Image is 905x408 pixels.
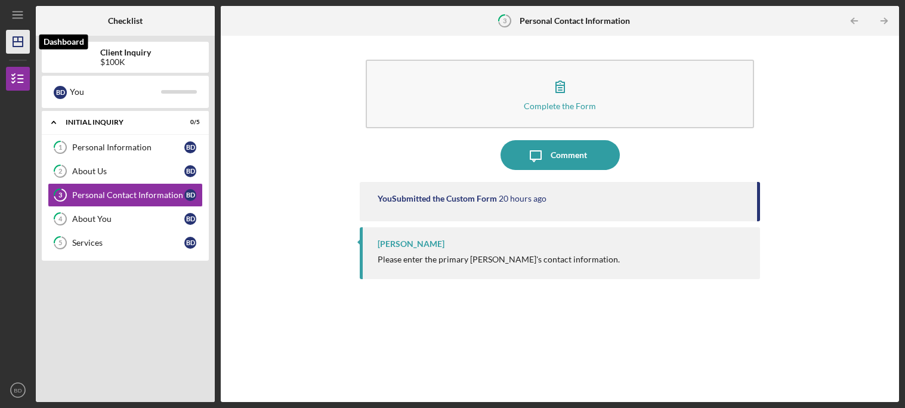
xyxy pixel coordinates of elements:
[184,189,196,201] div: B D
[378,194,497,203] div: You Submitted the Custom Form
[520,16,630,26] b: Personal Contact Information
[54,86,67,99] div: B D
[184,237,196,249] div: B D
[48,231,203,255] a: 5ServicesBD
[184,165,196,177] div: B D
[48,159,203,183] a: 2About UsBD
[6,378,30,402] button: BD
[72,214,184,224] div: About You
[14,387,21,394] text: BD
[66,119,170,126] div: Initial Inquiry
[100,57,151,67] div: $100K
[178,119,200,126] div: 0 / 5
[48,183,203,207] a: 3Personal Contact InformationBD
[72,166,184,176] div: About Us
[48,207,203,231] a: 4About YouBD
[72,143,184,152] div: Personal Information
[378,255,620,264] div: Please enter the primary [PERSON_NAME]'s contact information.
[503,17,506,24] tspan: 3
[184,213,196,225] div: B D
[100,48,151,57] b: Client Inquiry
[58,239,62,247] tspan: 5
[108,16,143,26] b: Checklist
[48,135,203,159] a: 1Personal InformationBD
[58,168,62,175] tspan: 2
[72,190,184,200] div: Personal Contact Information
[551,140,587,170] div: Comment
[378,239,444,249] div: [PERSON_NAME]
[524,101,596,110] div: Complete the Form
[366,60,753,128] button: Complete the Form
[58,191,62,199] tspan: 3
[501,140,620,170] button: Comment
[499,194,546,203] time: 2025-08-28 19:24
[58,215,63,223] tspan: 4
[58,144,62,152] tspan: 1
[70,82,161,102] div: You
[72,238,184,248] div: Services
[184,141,196,153] div: B D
